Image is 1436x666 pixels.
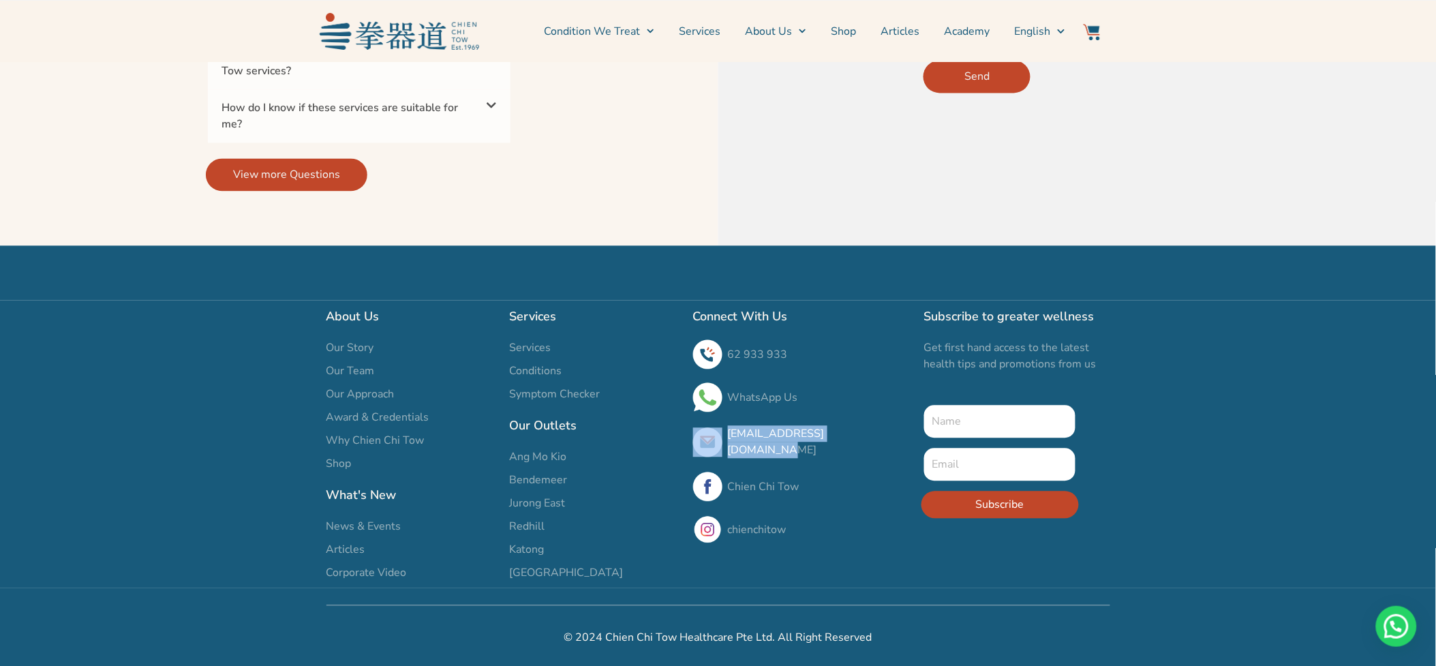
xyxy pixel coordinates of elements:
a: Symptom Checker [510,386,679,402]
a: About Us [745,14,806,48]
a: Corporate Video [326,564,496,581]
a: View more Questions [206,158,367,191]
span: Conditions [510,363,562,379]
a: Ang Mo Kio [510,449,679,465]
h2: Services [510,307,679,326]
a: Why Chien Chi Tow [326,432,496,449]
a: Services [510,339,679,356]
span: Send [964,68,990,85]
span: Articles [326,541,365,558]
a: Services [679,14,720,48]
span: News & Events [326,518,401,534]
span: Ang Mo Kio [510,449,567,465]
button: Send [923,60,1030,93]
a: How do I know if these services are suitable for me? [221,100,458,132]
span: Our Team [326,363,375,379]
span: Redhill [510,518,545,534]
span: View more Questions [233,166,340,183]
input: Email [924,448,1076,481]
h2: Our Outlets [510,416,679,435]
div: How do I know if these services are suitable for me? [208,89,510,142]
button: Subscribe [921,491,1079,518]
form: New Form [924,405,1076,528]
a: Chien Chi Tow [728,479,799,494]
a: [EMAIL_ADDRESS][DOMAIN_NAME] [728,426,825,457]
nav: Menu [486,14,1065,48]
a: Our Story [326,339,496,356]
a: Academy [944,14,990,48]
a: Our Approach [326,386,496,402]
span: Subscribe [976,496,1024,513]
a: Articles [881,14,919,48]
span: Services [510,339,551,356]
a: Redhill [510,518,679,534]
a: Conditions [510,363,679,379]
a: Articles [326,541,496,558]
div: Can I claim the medical insurance with Chien Chi Tow services? [208,36,510,89]
a: [GEOGRAPHIC_DATA] [510,564,679,581]
a: Can I claim the medical insurance with Chien Chi Tow services? [221,47,463,78]
a: Our Team [326,363,496,379]
a: Bendemeer [510,472,679,488]
h2: Subscribe to greater wellness [924,307,1110,326]
span: Our Story [326,339,374,356]
a: Katong [510,541,679,558]
span: Award & Credentials [326,409,429,425]
input: Name [924,405,1076,438]
h2: Connect With Us [693,307,911,326]
a: Condition We Treat [544,14,654,48]
a: Jurong East [510,495,679,511]
a: 62 933 933 [728,347,788,362]
span: English [1014,23,1050,40]
a: Shop [831,14,856,48]
span: Symptom Checker [510,386,600,402]
span: Katong [510,541,545,558]
h2: © 2024 Chien Chi Tow Healthcare Pte Ltd. All Right Reserved [326,629,1110,646]
span: Bendemeer [510,472,568,488]
span: [GEOGRAPHIC_DATA] [510,564,624,581]
span: Why Chien Chi Tow [326,432,425,449]
a: English [1014,14,1065,48]
img: Website Icon-03 [1084,24,1100,40]
a: Shop [326,455,496,472]
a: WhatsApp Us [728,390,798,405]
a: Award & Credentials [326,409,496,425]
h2: What's New [326,485,496,504]
h2: About Us [326,307,496,326]
span: Shop [326,455,352,472]
a: News & Events [326,518,496,534]
a: chienchitow [728,522,786,537]
p: Get first hand access to the latest health tips and promotions from us [924,339,1110,372]
span: Our Approach [326,386,395,402]
span: Corporate Video [326,564,407,581]
span: Jurong East [510,495,566,511]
